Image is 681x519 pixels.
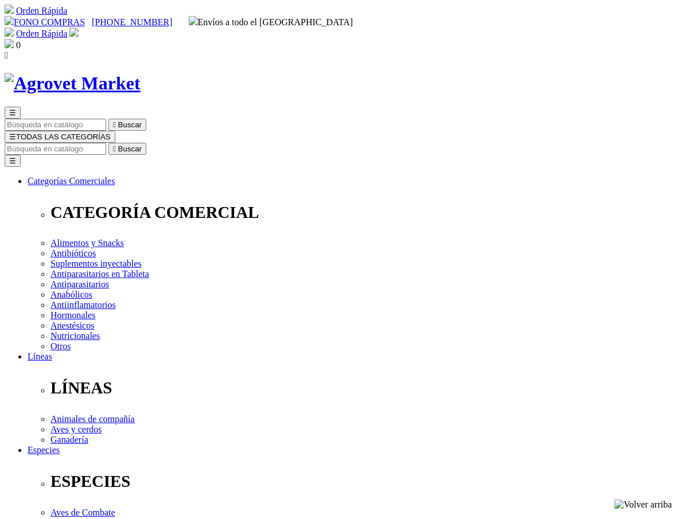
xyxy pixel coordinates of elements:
img: shopping-bag.svg [5,39,14,48]
img: Volver arriba [614,500,672,510]
p: ESPECIES [50,472,676,491]
i:  [113,145,116,153]
a: Orden Rápida [16,29,67,38]
button:  Buscar [108,119,146,131]
a: Especies [28,445,60,455]
span: ☰ [9,132,16,141]
img: shopping-cart.svg [5,5,14,14]
img: user.svg [69,28,79,37]
span: Envíos a todo el [GEOGRAPHIC_DATA] [189,17,353,27]
a: Ganadería [50,435,88,444]
input: Buscar [5,143,106,155]
a: Anabólicos [50,290,92,299]
a: Anestésicos [50,321,94,330]
img: delivery-truck.svg [189,16,198,25]
span: 0 [16,40,21,50]
a: Líneas [28,352,52,361]
a: Antiparasitarios en Tableta [50,269,149,279]
a: Aves y cerdos [50,424,102,434]
a: FONO COMPRAS [5,17,85,27]
a: Otros [50,341,71,351]
img: shopping-cart.svg [5,28,14,37]
img: Agrovet Market [5,73,141,94]
a: Aves de Combate [50,508,115,517]
button:  Buscar [108,143,146,155]
img: phone.svg [5,16,14,25]
a: Nutricionales [50,331,100,341]
input: Buscar [5,119,106,131]
a: Animales de compañía [50,414,135,424]
a: Hormonales [50,310,95,320]
a: Categorías Comerciales [28,176,115,186]
p: CATEGORÍA COMERCIAL [50,203,676,222]
a: Acceda a su cuenta de cliente [69,29,79,38]
button: ☰ [5,155,21,167]
i:  [113,120,116,129]
a: [PHONE_NUMBER] [92,17,172,27]
span: Buscar [118,145,142,153]
button: ☰TODAS LAS CATEGORÍAS [5,131,115,143]
p: LÍNEAS [50,378,676,397]
a: Alimentos y Snacks [50,238,124,248]
a: Antiinflamatorios [50,300,116,310]
a: Orden Rápida [16,6,67,15]
i:  [5,50,8,60]
a: Antiparasitarios [50,279,109,289]
a: Antibióticos [50,248,96,258]
span: ☰ [9,108,16,117]
span: Buscar [118,120,142,129]
button: ☰ [5,107,21,119]
a: Suplementos inyectables [50,259,142,268]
